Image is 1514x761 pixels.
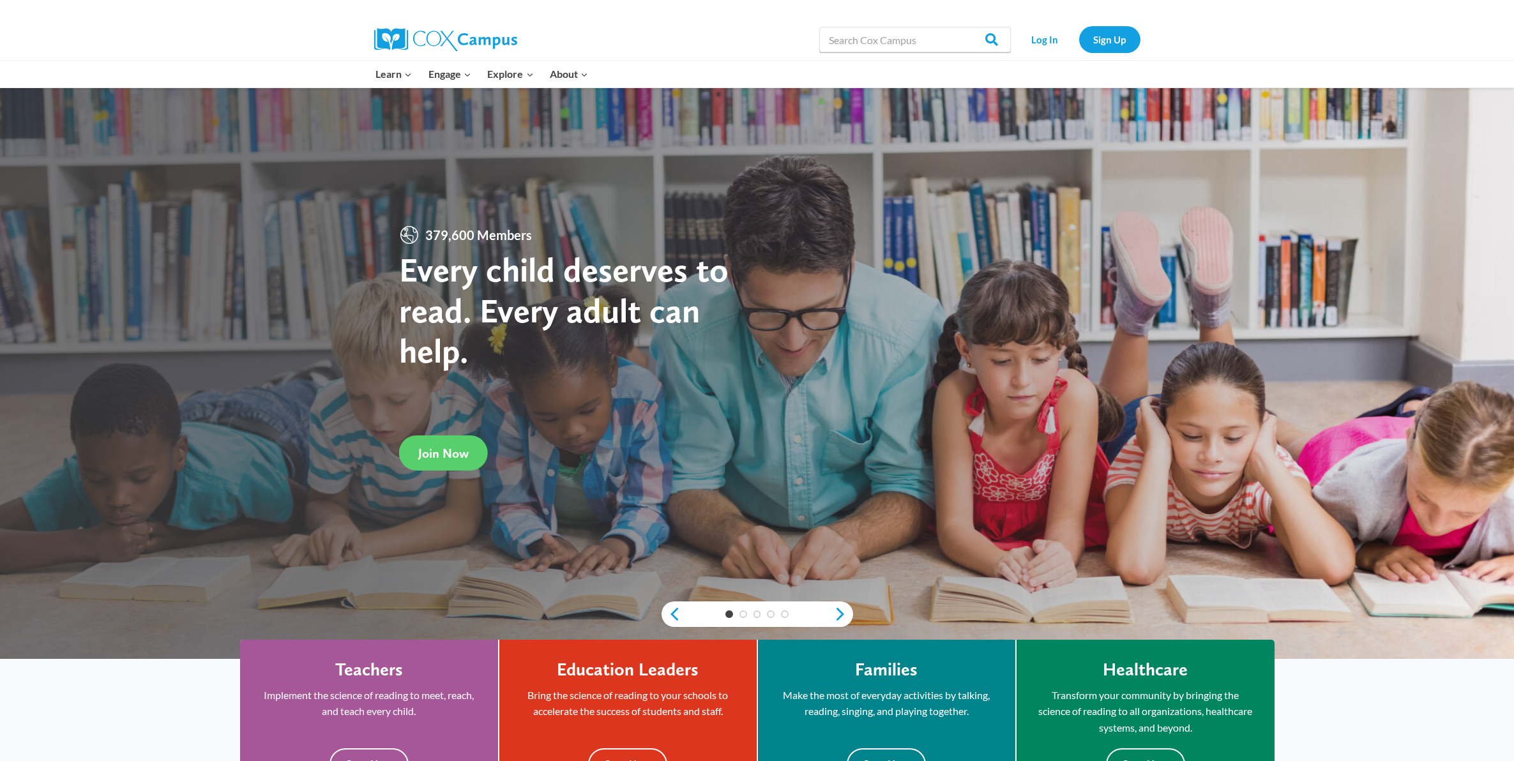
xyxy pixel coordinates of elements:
h4: Education Leaders [557,659,699,681]
a: 3 [753,610,761,618]
a: Sign Up [1079,26,1140,52]
a: next [834,607,853,622]
p: Implement the science of reading to meet, reach, and teach every child. [259,687,479,720]
a: 5 [781,610,789,618]
span: Engage [428,66,471,82]
a: Log In [1017,26,1073,52]
a: Join Now [399,435,488,471]
span: Learn [375,66,412,82]
p: Make the most of everyday activities by talking, reading, singing, and playing together. [777,687,996,720]
a: 2 [739,610,747,618]
a: 1 [725,610,733,618]
h4: Families [855,659,918,681]
img: Cox Campus [374,28,517,51]
p: Transform your community by bringing the science of reading to all organizations, healthcare syst... [1036,687,1255,736]
p: Bring the science of reading to your schools to accelerate the success of students and staff. [519,687,738,720]
span: 379,600 Members [420,225,537,245]
a: previous [662,607,681,622]
span: Explore [487,66,533,82]
h4: Healthcare [1103,659,1188,681]
span: Join Now [418,446,469,461]
h4: Teachers [335,659,403,681]
a: 4 [767,610,775,618]
strong: Every child deserves to read. Every adult can help. [399,249,729,371]
span: About [550,66,588,82]
nav: Secondary Navigation [1017,26,1140,52]
div: content slider buttons [662,601,853,627]
input: Search Cox Campus [819,27,1011,52]
nav: Primary Navigation [368,61,596,87]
